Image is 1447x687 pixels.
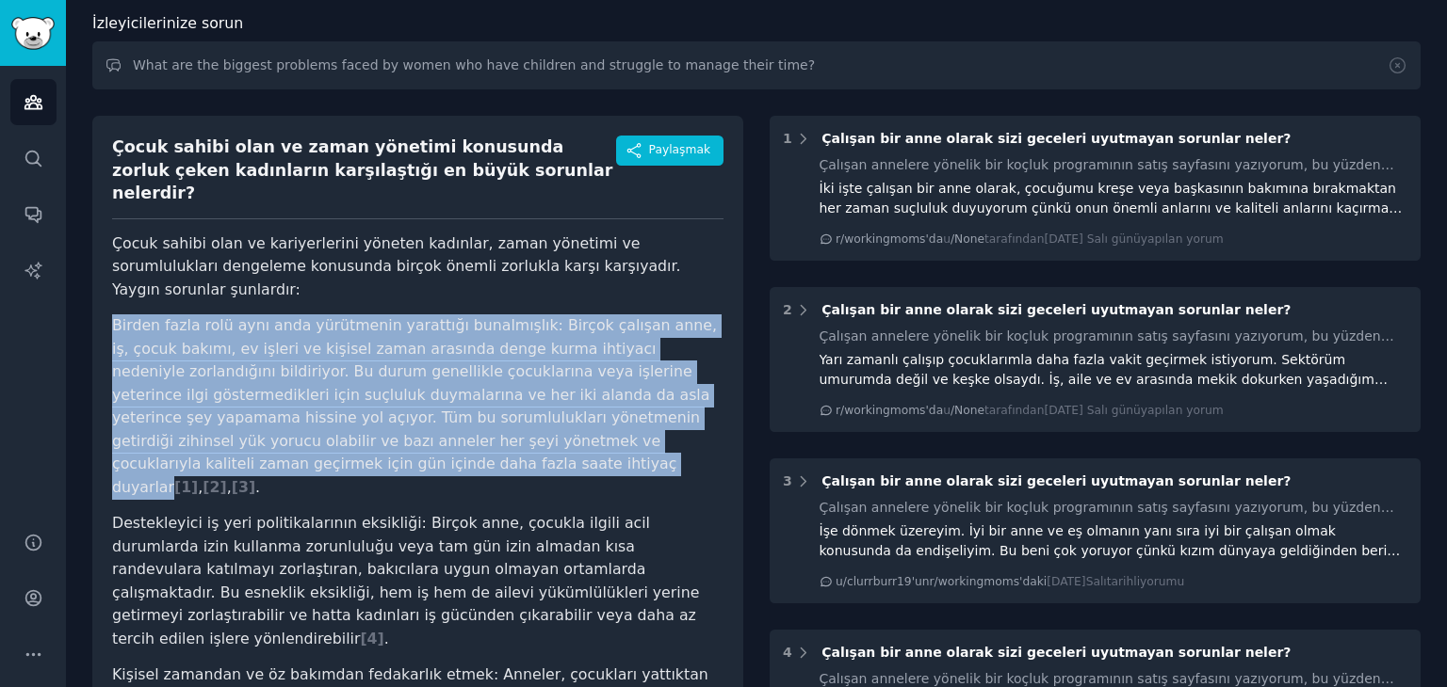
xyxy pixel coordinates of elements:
font: ] [191,478,198,496]
font: /None [951,232,984,246]
font: İşe dönmek üzereyim. İyi bir anne ve eş olmanın yanı sıra iyi bir çalışan olmak konusunda da endi... [820,523,1401,598]
font: r/workingmoms'da [836,404,943,417]
font: [DATE] Salı günü [1044,404,1140,417]
font: yapılan yorum [1141,232,1224,246]
font: Çalışan bir anne olarak sizi geceleri uyutmayan sorunlar neler? [821,645,1291,660]
font: 4 [783,645,792,660]
font: , [227,478,232,496]
font: u [943,404,951,417]
font: Çalışan annelere yönelik bir koçluk programının satış sayfasını yazıyorum, bu yüzden cevaplarınız... [820,500,1394,535]
font: Çocuk sahibi olan ve kariyerlerini yöneten kadınlar, zaman yönetimi ve sorumlulukları dengeleme k... [112,234,681,298]
font: . [255,478,260,496]
font: [ [203,478,209,496]
font: Çalışan annelere yönelik bir koçluk programının satış sayfasını yazıyorum, bu yüzden cevaplarınız... [820,157,1394,192]
font: tarafından [984,404,1044,417]
font: [DATE] [1047,575,1085,588]
button: Paylaşmak [616,136,723,166]
font: 2 [210,478,220,496]
font: [ [360,630,366,647]
font: 4 [367,630,378,647]
input: Bu kitleye bir soru sorun... [92,41,1421,89]
font: r/workingmoms'da [836,232,943,246]
font: u/clurrburr19'un [836,575,930,588]
font: r/workingmoms'daki [930,575,1048,588]
font: 2 [783,302,792,317]
font: Çocuk sahibi olan ve zaman yönetimi konusunda zorluk çeken kadınların karşılaştığı en büyük sorun... [112,137,612,202]
font: [ [232,478,238,496]
font: Paylaşmak [649,143,710,156]
font: u [943,232,951,246]
font: yapılan yorum [1141,404,1224,417]
font: . [384,630,389,647]
font: ] [249,478,255,496]
font: , [198,478,203,496]
font: 1 [783,131,792,146]
font: 1 [181,478,191,496]
font: Yarı zamanlı çalışıp çocuklarımla daha fazla vakit geçirmek istiyorum. Sektörüm umurumda değil ve... [820,352,1389,505]
font: Çalışan bir anne olarak sizi geceleri uyutmayan sorunlar neler? [821,131,1291,146]
font: Çalışan bir anne olarak sizi geceleri uyutmayan sorunlar neler? [821,302,1291,317]
font: [ [174,478,181,496]
img: GummySearch logosu [11,17,55,50]
font: 3 [783,473,792,488]
font: tarihli [1107,575,1140,588]
font: /None [951,404,984,417]
font: Salı [1086,575,1107,588]
font: [DATE] Salı günü [1044,232,1140,246]
font: Destekleyici iş yeri politikalarının eksikliği: Birçok anne, çocukla ilgili acil durumlarda izin ... [112,514,699,647]
font: İki işte çalışan bir anne olarak, çocuğumu kreşe veya başkasının bakımına bırakmaktan her zaman s... [820,181,1404,334]
font: Çalışan annelere yönelik bir koçluk programının satış sayfasını yazıyorum, bu yüzden cevaplarınız... [820,328,1394,363]
font: yorumu [1140,575,1184,588]
font: ] [220,478,227,496]
font: Çalışan bir anne olarak sizi geceleri uyutmayan sorunlar neler? [821,473,1291,488]
font: ] [378,630,384,647]
font: İzleyicilerinize sorun [92,14,243,32]
font: Birden fazla rolü aynı anda yürütmenin yarattığı bunalmışlık: Birçok çalışan anne, iş, çocuk bakı... [112,316,717,496]
font: tarafından [984,232,1044,246]
font: 3 [238,478,249,496]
